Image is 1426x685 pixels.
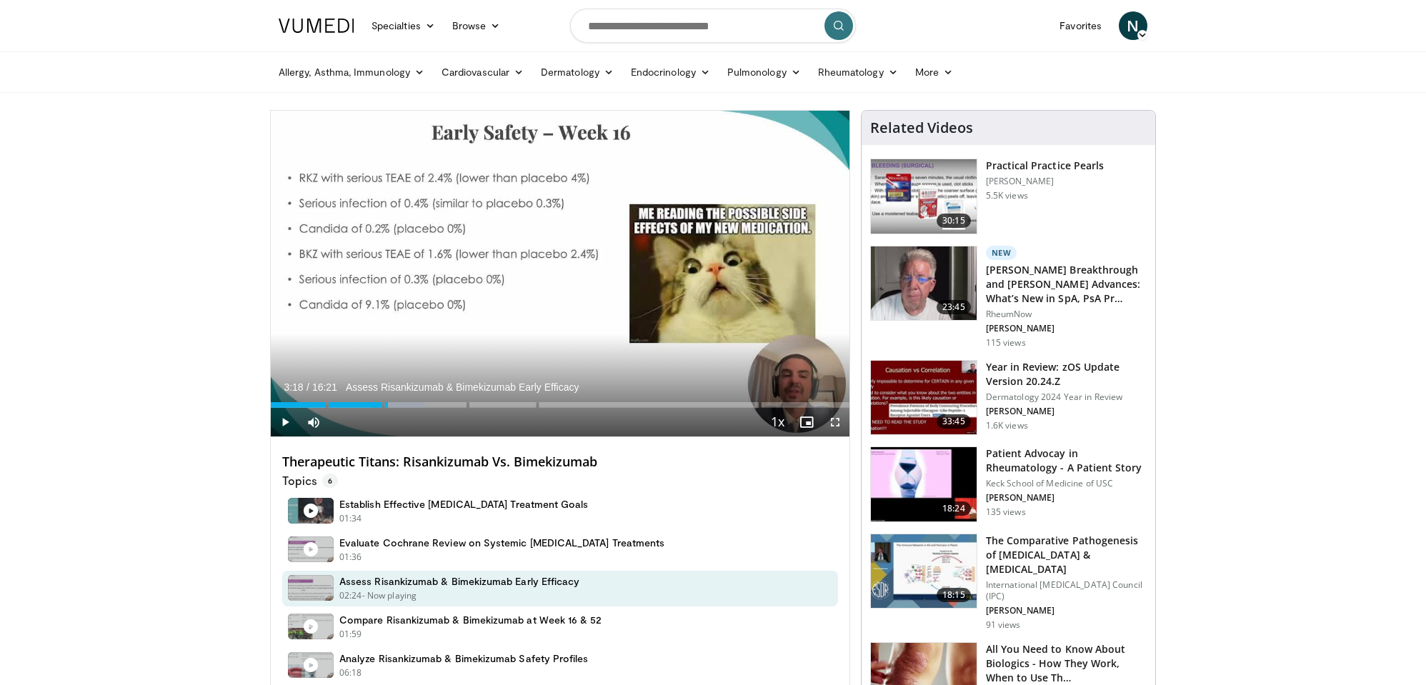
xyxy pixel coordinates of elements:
[986,420,1028,431] p: 1.6K views
[937,501,971,516] span: 18:24
[937,588,971,602] span: 18:15
[986,579,1147,602] p: International [MEDICAL_DATA] Council (IPC)
[339,589,362,602] p: 02:24
[870,159,1147,234] a: 30:15 Practical Practice Pearls [PERSON_NAME] 5.5K views
[809,58,907,86] a: Rheumatology
[271,111,849,437] video-js: Video Player
[986,642,1147,685] h3: All You Need to Know About Biologics - How They Work, When to Use Th…
[339,551,362,564] p: 01:36
[986,309,1147,320] p: RheumNow
[870,446,1147,522] a: 18:24 Patient Advocay in Rheumatology - A Patient Story Keck School of Medicine of USC [PERSON_NA...
[986,337,1026,349] p: 115 views
[322,474,338,488] span: 6
[1119,11,1147,40] a: N
[433,58,532,86] a: Cardiovascular
[362,589,417,602] p: - Now playing
[986,506,1026,518] p: 135 views
[532,58,622,86] a: Dermatology
[1051,11,1110,40] a: Favorites
[339,512,362,525] p: 01:34
[986,534,1147,576] h3: The Comparative Pathogenesis of [MEDICAL_DATA] & [MEDICAL_DATA]
[870,246,1147,349] a: 23:45 New [PERSON_NAME] Breakthrough and [PERSON_NAME] Advances: What’s New in SpA, PsA Pr… Rheum...
[871,361,977,435] img: 679a9ad2-471e-45af-b09d-51a1617eac4f.150x105_q85_crop-smart_upscale.jpg
[270,58,433,86] a: Allergy, Asthma, Immunology
[986,391,1147,403] p: Dermatology 2024 Year in Review
[871,246,977,321] img: 5a27bd8b-645f-4486-b166-3110322240fa.150x105_q85_crop-smart_upscale.jpg
[570,9,856,43] input: Search topics, interventions
[986,263,1147,306] h3: [PERSON_NAME] Breakthrough and [PERSON_NAME] Advances: What’s New in SpA, PsA Pr…
[986,406,1147,417] p: [PERSON_NAME]
[339,614,602,626] h4: Compare Risankizumab & Bimekizumab at Week 16 & 52
[346,381,579,394] span: Assess Risankizumab & Bimekizumab Early Efficacy
[937,414,971,429] span: 33:45
[870,119,973,136] h4: Related Videos
[339,628,362,641] p: 01:59
[306,381,309,393] span: /
[986,190,1028,201] p: 5.5K views
[870,360,1147,436] a: 33:45 Year in Review: zOS Update Version 20.24.Z Dermatology 2024 Year in Review [PERSON_NAME] 1....
[792,408,821,436] button: Enable picture-in-picture mode
[622,58,719,86] a: Endocrinology
[986,619,1021,631] p: 91 views
[339,575,579,588] h4: Assess Risankizumab & Bimekizumab Early Efficacy
[937,300,971,314] span: 23:45
[339,652,589,665] h4: Analyze Risankizumab & Bimekizumab Safety Profiles
[986,492,1147,504] p: [PERSON_NAME]
[871,534,977,609] img: fc470e89-bccf-4672-a30f-1c8cfdd789dc.150x105_q85_crop-smart_upscale.jpg
[282,454,838,470] h4: Therapeutic Titans: Risankizumab Vs. Bimekizumab
[284,381,303,393] span: 3:18
[986,478,1147,489] p: Keck School of Medicine of USC
[907,58,962,86] a: More
[339,498,589,511] h4: Establish Effective [MEDICAL_DATA] Treatment Goals
[363,11,444,40] a: Specialties
[821,408,849,436] button: Fullscreen
[312,381,337,393] span: 16:21
[764,408,792,436] button: Playback Rate
[986,246,1017,260] p: New
[271,402,849,408] div: Progress Bar
[871,447,977,521] img: 68bca4c5-8f51-44c5-a90b-6fda86663781.150x105_q85_crop-smart_upscale.jpg
[444,11,509,40] a: Browse
[986,446,1147,475] h3: Patient Advocay in Rheumatology - A Patient Story
[937,214,971,228] span: 30:15
[871,159,977,234] img: e954cc68-b8ad-467a-b756-b9b49831c129.150x105_q85_crop-smart_upscale.jpg
[719,58,809,86] a: Pulmonology
[986,176,1105,187] p: [PERSON_NAME]
[299,408,328,436] button: Mute
[279,19,354,33] img: VuMedi Logo
[339,666,362,679] p: 06:18
[986,605,1147,616] p: [PERSON_NAME]
[282,474,338,488] p: Topics
[271,408,299,436] button: Play
[986,323,1147,334] p: [PERSON_NAME]
[870,534,1147,631] a: 18:15 The Comparative Pathogenesis of [MEDICAL_DATA] & [MEDICAL_DATA] International [MEDICAL_DATA...
[986,360,1147,389] h3: Year in Review: zOS Update Version 20.24.Z
[339,536,664,549] h4: Evaluate Cochrane Review on Systemic [MEDICAL_DATA] Treatments
[986,159,1105,173] h3: Practical Practice Pearls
